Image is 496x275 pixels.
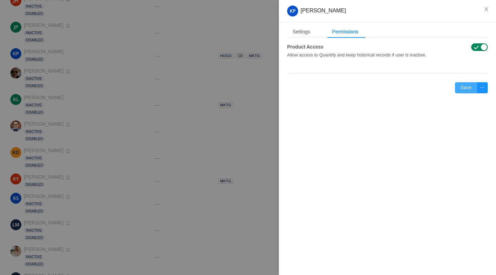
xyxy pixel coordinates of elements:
button: icon: ellipsis [477,82,488,93]
div: [PERSON_NAME] [287,6,488,17]
img: 35e520479987622163da3b6d85a744a3 [287,6,298,17]
i: icon: close [484,7,489,12]
div: Allow access to Quantify and keep historical records if user is inactive. [287,51,438,59]
div: Permissions [327,25,364,38]
strong: Product Access [287,44,323,50]
div: Settings [287,25,316,38]
button: Save [455,82,477,93]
